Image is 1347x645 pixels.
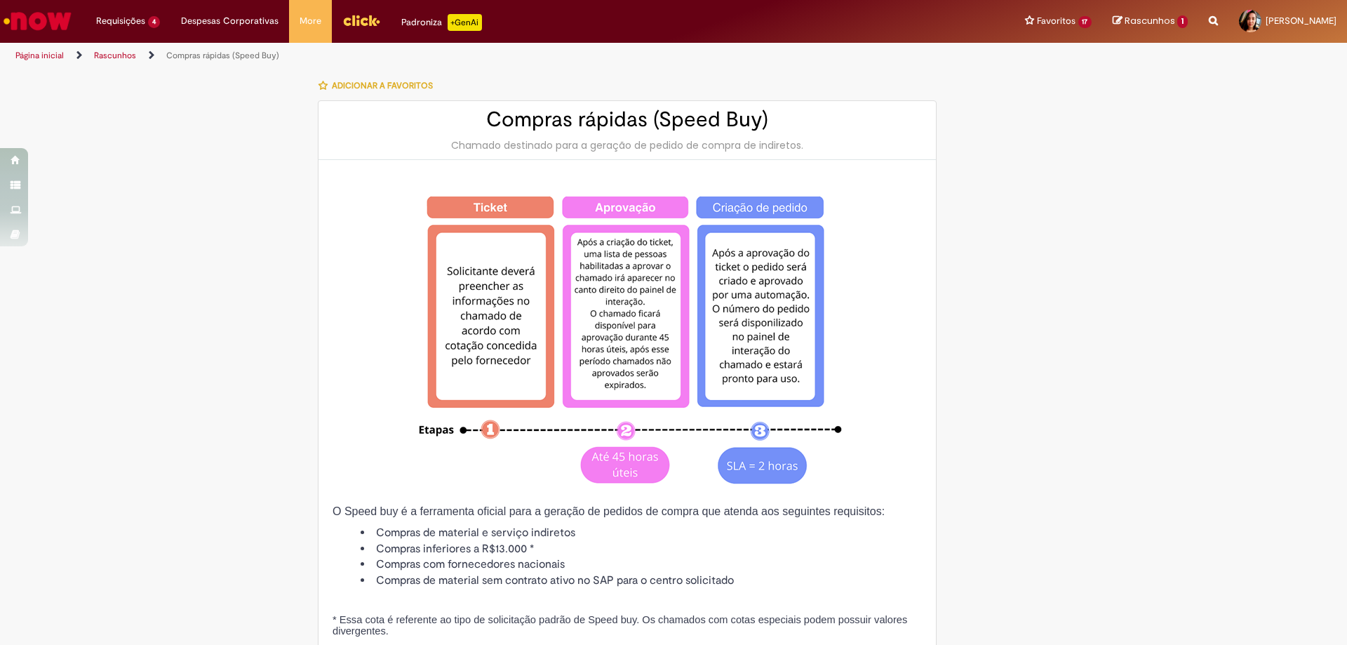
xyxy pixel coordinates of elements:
li: Compras inferiores a R$13.000 * [361,541,922,557]
li: Compras com fornecedores nacionais [361,557,922,573]
span: O Speed buy é a ferramenta oficial para a geração de pedidos de compra que atenda aos seguintes r... [333,505,885,517]
span: 17 [1078,16,1092,28]
p: +GenAi [448,14,482,31]
span: Adicionar a Favoritos [332,80,433,91]
img: click_logo_yellow_360x200.png [342,10,380,31]
div: Chamado destinado para a geração de pedido de compra de indiretos. [333,138,922,152]
li: Compras de material sem contrato ativo no SAP para o centro solicitado [361,573,922,589]
span: 4 [148,16,160,28]
button: Adicionar a Favoritos [318,71,441,100]
span: [PERSON_NAME] [1266,15,1336,27]
span: Favoritos [1037,14,1075,28]
a: Compras rápidas (Speed Buy) [166,50,279,61]
span: * Essa cota é referente ao tipo de solicitação padrão de Speed buy. Os chamados com cotas especia... [333,614,907,637]
li: Compras de material e serviço indiretos [361,525,922,541]
ul: Trilhas de página [11,43,887,69]
div: Padroniza [401,14,482,31]
h2: Compras rápidas (Speed Buy) [333,108,922,131]
span: 1 [1177,15,1188,28]
img: ServiceNow [1,7,74,35]
span: Requisições [96,14,145,28]
a: Rascunhos [1113,15,1188,28]
span: Rascunhos [1125,14,1175,27]
a: Rascunhos [94,50,136,61]
a: Página inicial [15,50,64,61]
span: More [300,14,321,28]
span: Despesas Corporativas [181,14,279,28]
